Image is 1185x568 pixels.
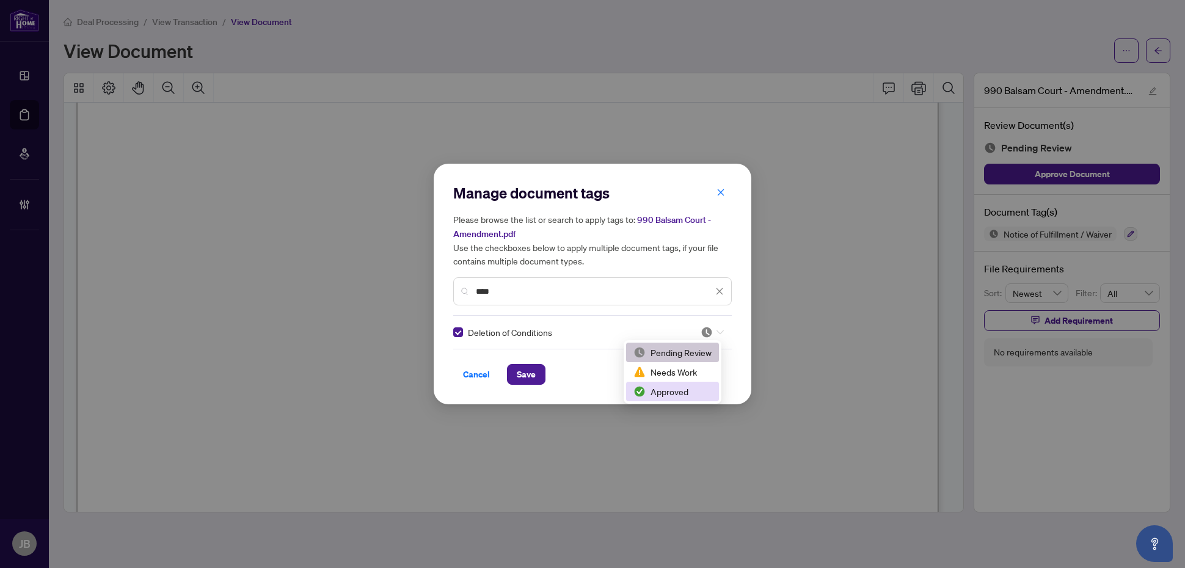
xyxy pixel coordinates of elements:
[633,365,712,379] div: Needs Work
[453,364,500,385] button: Cancel
[626,362,719,382] div: Needs Work
[701,326,724,338] span: Pending Review
[633,346,646,359] img: status
[453,183,732,203] h2: Manage document tags
[453,213,732,268] h5: Please browse the list or search to apply tags to: Use the checkboxes below to apply multiple doc...
[507,364,545,385] button: Save
[715,287,724,296] span: close
[626,343,719,362] div: Pending Review
[1136,525,1173,562] button: Open asap
[468,326,552,339] span: Deletion of Conditions
[716,188,725,197] span: close
[463,365,490,384] span: Cancel
[701,326,713,338] img: status
[633,346,712,359] div: Pending Review
[626,382,719,401] div: Approved
[633,366,646,378] img: status
[517,365,536,384] span: Save
[633,385,712,398] div: Approved
[633,385,646,398] img: status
